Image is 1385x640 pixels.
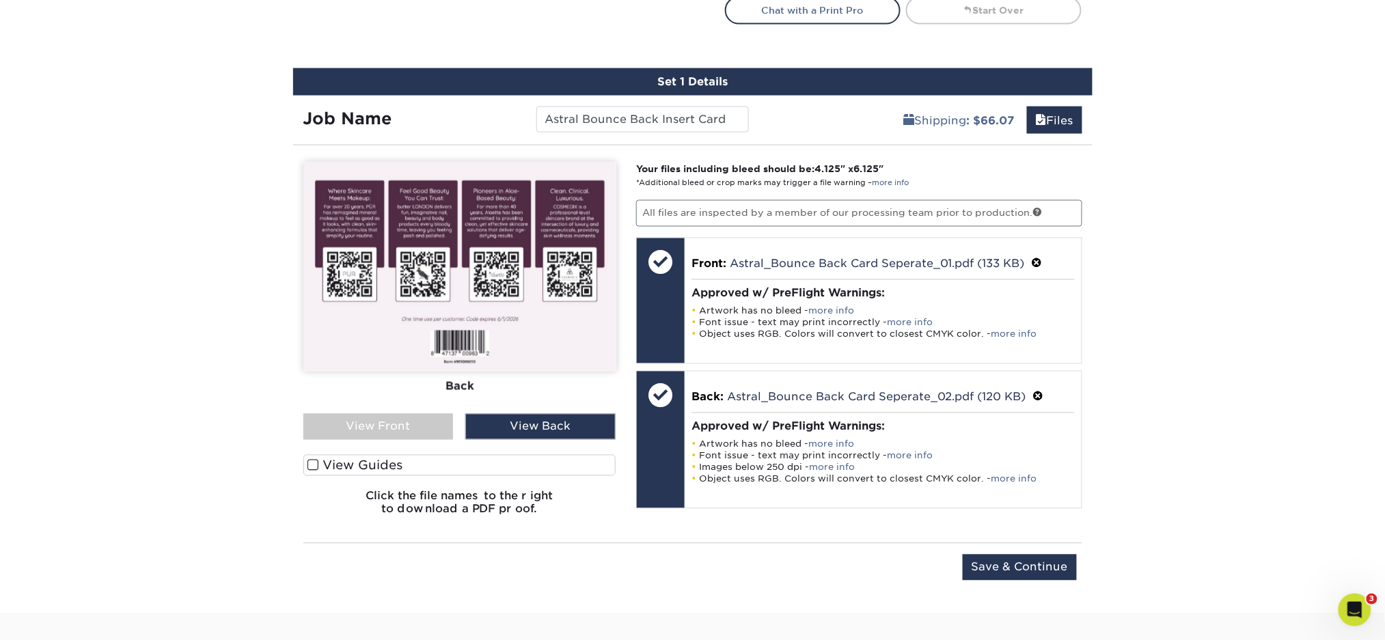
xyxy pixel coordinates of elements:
[691,287,1075,300] h4: Approved w/ PreFlight Warnings:
[691,439,1075,450] li: Artwork has no bleed -
[303,109,392,128] strong: Job Name
[991,474,1037,484] a: more info
[1339,594,1371,626] iframe: Intercom live chat
[727,391,1026,404] a: Astral_Bounce Back Card Seperate_02.pdf (120 KB)
[691,450,1075,462] li: Font issue - text may print incorrectly -
[691,305,1075,317] li: Artwork has no bleed -
[636,179,909,188] small: *Additional bleed or crop marks may trigger a file warning –
[963,555,1077,581] input: Save & Continue
[853,163,879,174] span: 6.125
[809,462,855,473] a: more info
[303,414,454,440] div: View Front
[991,329,1037,339] a: more info
[1036,114,1047,127] span: files
[465,414,616,440] div: View Back
[887,451,933,461] a: more info
[303,372,616,402] div: Back
[691,329,1075,340] li: Object uses RGB. Colors will convert to closest CMYK color. -
[691,317,1075,329] li: Font issue - text may print incorrectly -
[691,462,1075,473] li: Images below 250 dpi -
[636,200,1082,226] p: All files are inspected by a member of our processing team prior to production.
[691,473,1075,485] li: Object uses RGB. Colors will convert to closest CMYK color. -
[691,258,726,270] span: Front:
[814,163,840,174] span: 4.125
[691,420,1075,433] h4: Approved w/ PreFlight Warnings:
[691,391,724,404] span: Back:
[808,439,854,449] a: more info
[1367,594,1377,604] span: 3
[303,490,616,527] h6: Click the file names to the right to download a PDF proof.
[967,114,1015,127] b: : $66.07
[730,258,1025,270] a: Astral_Bounce Back Card Seperate_01.pdf (133 KB)
[808,306,854,316] a: more info
[887,318,933,328] a: more info
[895,107,1024,134] a: Shipping: $66.07
[303,455,616,476] label: View Guides
[536,107,749,133] input: Enter a job name
[1027,107,1082,134] a: Files
[872,179,909,188] a: more info
[904,114,915,127] span: shipping
[293,68,1093,96] div: Set 1 Details
[636,163,883,174] strong: Your files including bleed should be: " x "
